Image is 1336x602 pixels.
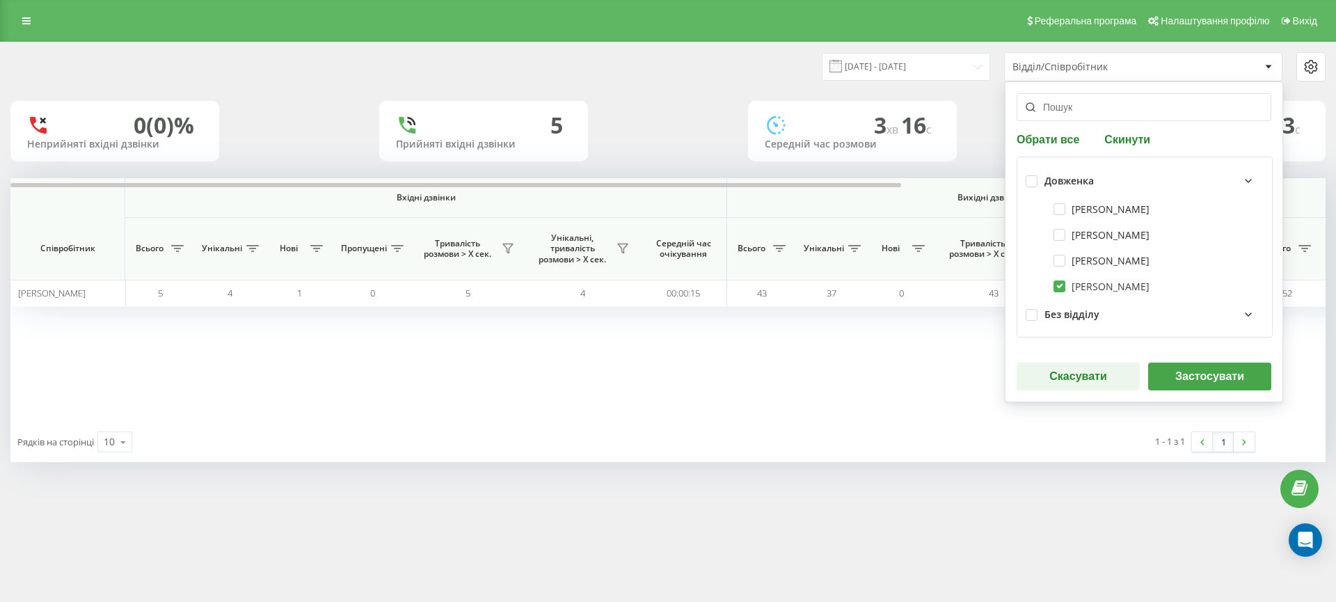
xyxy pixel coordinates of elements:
[1053,229,1150,241] label: [PERSON_NAME]
[466,287,470,299] span: 5
[873,243,908,254] span: Нові
[17,436,94,448] span: Рядків на сторінці
[1012,61,1179,73] div: Відділ/Співробітник
[1213,432,1234,452] a: 1
[1053,203,1150,215] label: [PERSON_NAME]
[1017,132,1083,145] button: Обрати все
[1270,110,1301,140] span: 13
[874,110,901,140] span: 3
[417,238,498,260] span: Тривалість розмови > Х сек.
[27,138,202,150] div: Неприйняті вхідні дзвінки
[734,243,769,254] span: Всього
[760,192,1220,203] span: Вихідні дзвінки
[271,243,306,254] span: Нові
[651,238,716,260] span: Середній час очікування
[202,243,242,254] span: Унікальні
[1044,309,1099,321] div: Без відділу
[132,243,167,254] span: Всього
[1017,93,1271,121] input: Пошук
[989,287,999,299] span: 43
[158,287,163,299] span: 5
[161,192,690,203] span: Вхідні дзвінки
[341,243,387,254] span: Пропущені
[1035,15,1137,26] span: Реферальна програма
[757,287,767,299] span: 43
[532,232,612,265] span: Унікальні, тривалість розмови > Х сек.
[1053,280,1150,292] label: [PERSON_NAME]
[370,287,375,299] span: 0
[1148,363,1271,390] button: Застосувати
[943,238,1023,260] span: Тривалість розмови > Х сек.
[640,280,727,307] td: 00:00:15
[1295,122,1301,137] span: c
[1044,175,1094,187] div: Довженка
[1100,132,1154,145] button: Скинути
[18,287,86,299] span: [PERSON_NAME]
[1293,15,1317,26] span: Вихід
[1017,363,1140,390] button: Скасувати
[22,243,113,254] span: Співробітник
[827,287,836,299] span: 37
[765,138,940,150] div: Середній час розмови
[550,112,563,138] div: 5
[899,287,904,299] span: 0
[886,122,901,137] span: хв
[901,110,932,140] span: 16
[1289,523,1322,557] div: Open Intercom Messenger
[228,287,232,299] span: 4
[804,243,844,254] span: Унікальні
[580,287,585,299] span: 4
[1161,15,1269,26] span: Налаштування профілю
[104,435,115,449] div: 10
[134,112,194,138] div: 0 (0)%
[396,138,571,150] div: Прийняті вхідні дзвінки
[297,287,302,299] span: 1
[1053,255,1150,267] label: [PERSON_NAME]
[1282,287,1292,299] span: 52
[926,122,932,137] span: c
[1155,434,1185,448] div: 1 - 1 з 1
